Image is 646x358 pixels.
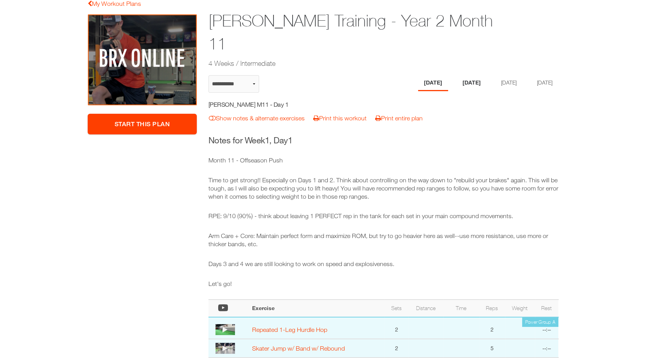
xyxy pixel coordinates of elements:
[505,300,535,317] th: Weight
[479,339,505,358] td: 5
[208,156,559,164] p: Month 11 - Offseason Push
[208,176,559,200] p: Time to get strong!! Especially on Days 1 and 2. Think about controlling on the way down to "rebu...
[375,115,423,122] a: Print entire plan
[385,317,408,339] td: 2
[313,115,367,122] a: Print this workout
[208,232,559,248] p: Arm Care + Core: Maintain perfect form and maximize ROM, but try to go heavier here as well--use ...
[288,135,293,145] span: 1
[408,300,443,317] th: Distance
[252,326,327,333] a: Repeated 1-Leg Hurdle Hop
[208,100,348,109] h5: [PERSON_NAME] M11 - Day 1
[88,114,197,134] a: Start This Plan
[418,75,448,91] li: Day 1
[215,324,235,335] img: thumbnail.png
[248,300,385,317] th: Exercise
[208,260,559,268] p: Days 3 and 4 we are still looking to work on speed and explosiveness.
[208,58,498,68] h2: 4 Weeks / Intermediate
[208,9,498,55] h1: [PERSON_NAME] Training - Year 2 Month 11
[457,75,487,91] li: Day 2
[209,115,305,122] a: Show notes & alternate exercises
[208,212,559,220] p: RPE: 9/10 (90%) - think about leaving 1 PERFECT rep in the tank for each set in your main compoun...
[531,75,558,91] li: Day 4
[535,300,558,317] th: Rest
[385,339,408,358] td: 2
[208,280,559,288] p: Let's go!
[479,317,505,339] td: 2
[535,339,558,358] td: --:--
[265,135,270,145] span: 1
[385,300,408,317] th: Sets
[443,300,479,317] th: Time
[215,343,235,354] img: thumbnail.png
[495,75,522,91] li: Day 3
[88,14,197,106] img: Lianna Hull Training - Year 2 Month 11
[522,317,558,327] td: Power Group A
[535,317,558,339] td: --:--
[479,300,505,317] th: Reps
[208,134,559,146] h3: Notes for Week , Day
[252,345,345,352] a: Skater Jump w/ Band w/ Rebound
